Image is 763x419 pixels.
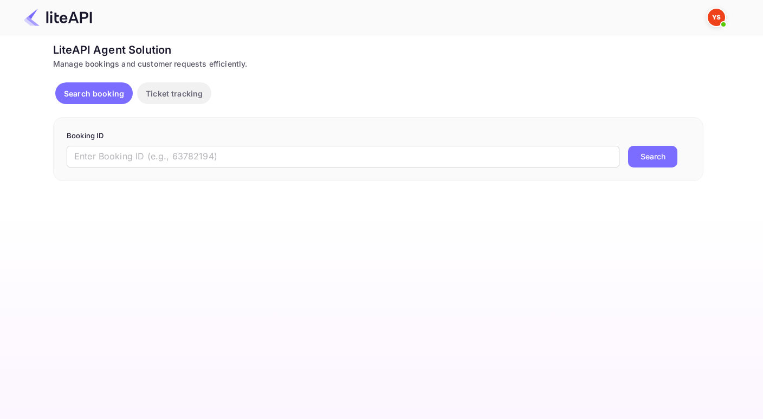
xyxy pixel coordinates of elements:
[67,146,619,167] input: Enter Booking ID (e.g., 63782194)
[24,9,92,26] img: LiteAPI Logo
[64,88,124,99] p: Search booking
[708,9,725,26] img: Yandex Support
[53,58,703,69] div: Manage bookings and customer requests efficiently.
[53,42,703,58] div: LiteAPI Agent Solution
[67,131,690,141] p: Booking ID
[146,88,203,99] p: Ticket tracking
[628,146,677,167] button: Search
